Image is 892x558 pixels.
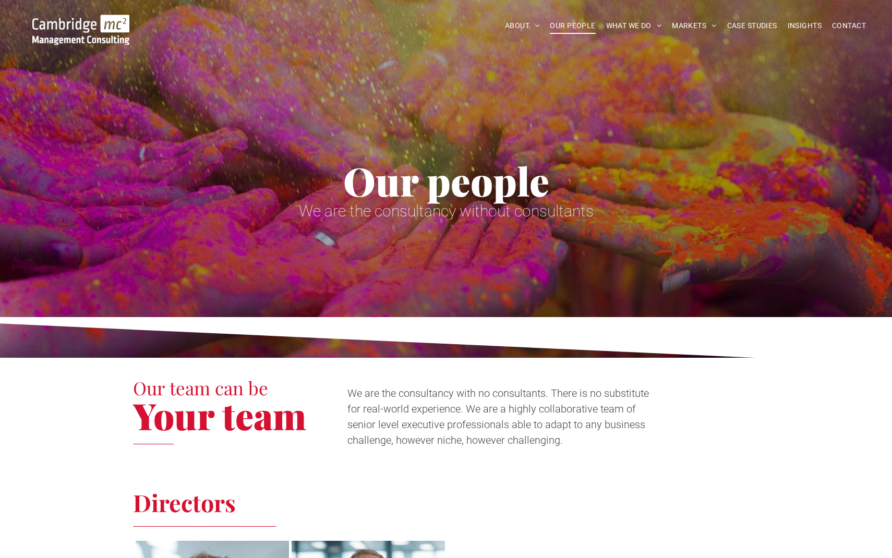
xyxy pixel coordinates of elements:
a: INSIGHTS [782,18,827,34]
span: Our team can be [133,375,268,400]
span: Your team [133,391,306,440]
a: WHAT WE DO [601,18,667,34]
a: CONTACT [827,18,871,34]
span: Directors [133,487,236,518]
a: MARKETS [667,18,721,34]
img: Go to Homepage [32,15,129,45]
a: Your Business Transformed | Cambridge Management Consulting [32,16,129,27]
span: We are the consultancy with no consultants. There is no substitute for real-world experience. We ... [347,387,649,446]
a: OUR PEOPLE [545,18,600,34]
a: ABOUT [500,18,545,34]
span: Our people [343,154,549,207]
span: We are the consultancy without consultants [299,202,594,220]
a: CASE STUDIES [722,18,782,34]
